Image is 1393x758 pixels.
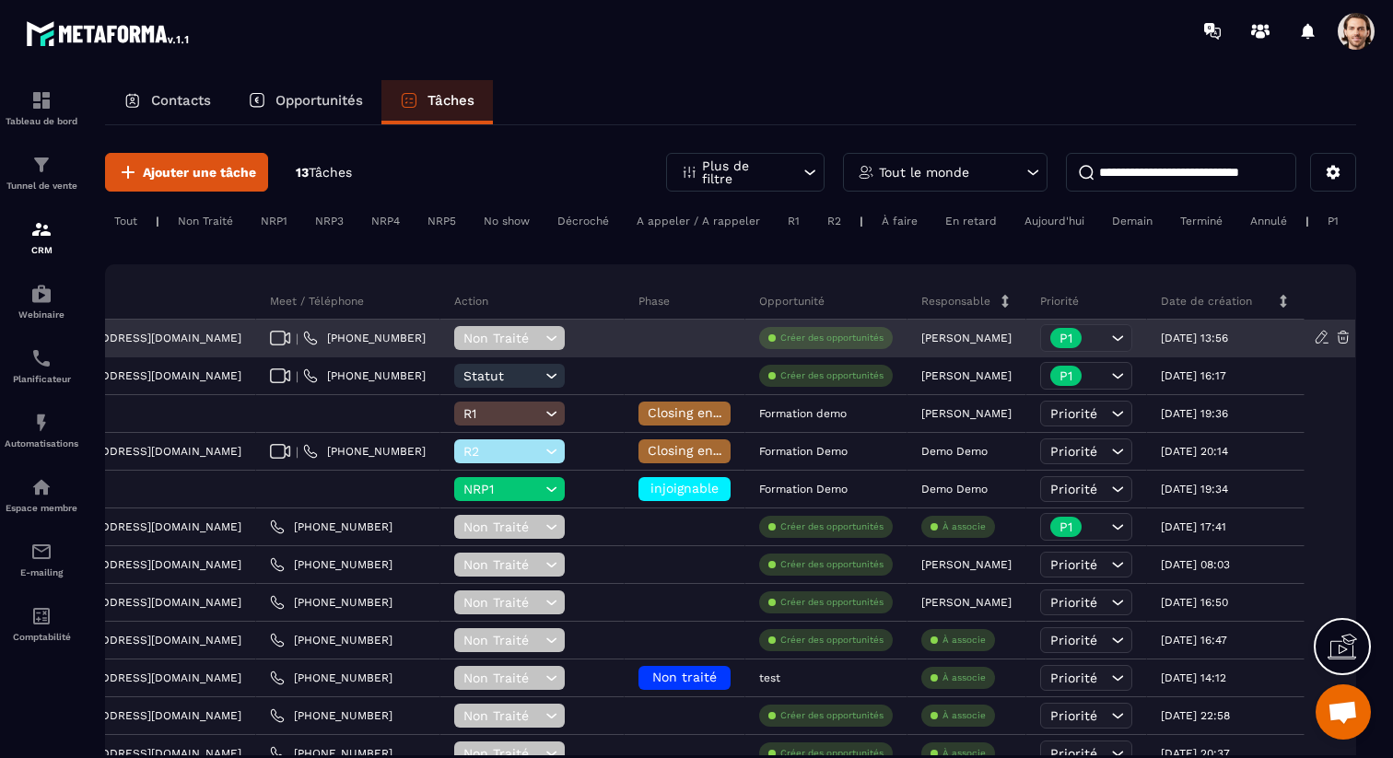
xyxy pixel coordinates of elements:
[921,332,1012,344] p: [PERSON_NAME]
[1305,215,1309,227] p: |
[303,444,426,459] a: [PHONE_NUMBER]
[1161,634,1227,647] p: [DATE] 16:47
[30,154,53,176] img: formation
[427,92,474,109] p: Tâches
[474,210,539,232] div: No show
[1161,671,1226,684] p: [DATE] 14:12
[362,210,409,232] div: NRP4
[303,368,426,383] a: [PHONE_NUMBER]
[5,76,78,140] a: formationformationTableau de bord
[921,369,1012,382] p: [PERSON_NAME]
[143,163,256,181] span: Ajouter une tâche
[759,671,780,684] p: test
[463,482,541,496] span: NRP1
[780,558,884,571] p: Créer des opportunités
[309,165,352,180] span: Tâches
[5,438,78,449] p: Automatisations
[463,557,541,572] span: Non Traité
[759,445,848,458] p: Formation Demo
[463,331,541,345] span: Non Traité
[1050,444,1097,459] span: Priorité
[30,347,53,369] img: scheduler
[5,398,78,462] a: automationsautomationsAutomatisations
[627,210,769,232] div: A appeler / A rappeler
[381,80,493,124] a: Tâches
[780,332,884,344] p: Créer des opportunités
[5,591,78,656] a: accountantaccountantComptabilité
[1161,558,1230,571] p: [DATE] 08:03
[1050,633,1097,647] span: Priorité
[1059,332,1072,344] p: P1
[156,215,159,227] p: |
[921,445,988,458] p: Demo Demo
[5,567,78,577] p: E-mailing
[30,283,53,305] img: automations
[1241,210,1296,232] div: Annulé
[1050,557,1097,572] span: Priorité
[270,294,364,309] p: Meet / Téléphone
[418,210,465,232] div: NRP5
[105,80,229,124] a: Contacts
[296,445,298,459] span: |
[921,294,990,309] p: Responsable
[30,89,53,111] img: formation
[296,332,298,345] span: |
[463,519,541,534] span: Non Traité
[5,245,78,255] p: CRM
[303,331,426,345] a: [PHONE_NUMBER]
[275,92,363,109] p: Opportunités
[1040,294,1079,309] p: Priorité
[1161,709,1230,722] p: [DATE] 22:58
[1161,445,1228,458] p: [DATE] 20:14
[942,520,986,533] p: À associe
[463,708,541,723] span: Non Traité
[942,634,986,647] p: À associe
[169,210,242,232] div: Non Traité
[1161,483,1228,496] p: [DATE] 19:34
[463,671,541,685] span: Non Traité
[1161,520,1226,533] p: [DATE] 17:41
[30,476,53,498] img: automations
[454,294,488,309] p: Action
[652,670,717,684] span: Non traité
[1050,482,1097,496] span: Priorité
[5,333,78,398] a: schedulerschedulerPlanificateur
[778,210,809,232] div: R1
[1171,210,1232,232] div: Terminé
[1015,210,1094,232] div: Aujourd'hui
[1161,332,1228,344] p: [DATE] 13:56
[5,632,78,642] p: Comptabilité
[270,633,392,647] a: [PHONE_NUMBER]
[5,116,78,126] p: Tableau de bord
[648,405,753,420] span: Closing en cours
[936,210,1006,232] div: En retard
[5,527,78,591] a: emailemailE-mailing
[1161,596,1228,609] p: [DATE] 16:50
[879,166,969,179] p: Tout le monde
[30,412,53,434] img: automations
[759,483,848,496] p: Formation Demo
[1161,407,1228,420] p: [DATE] 19:36
[151,92,211,109] p: Contacts
[5,204,78,269] a: formationformationCRM
[5,503,78,513] p: Espace membre
[30,605,53,627] img: accountant
[921,483,988,496] p: Demo Demo
[270,595,392,610] a: [PHONE_NUMBER]
[759,407,847,420] p: Formation demo
[818,210,850,232] div: R2
[780,520,884,533] p: Créer des opportunités
[296,369,298,383] span: |
[1318,210,1348,232] div: P1
[270,519,392,534] a: [PHONE_NUMBER]
[548,210,618,232] div: Décroché
[270,557,392,572] a: [PHONE_NUMBER]
[942,671,986,684] p: À associe
[780,634,884,647] p: Créer des opportunités
[5,140,78,204] a: formationformationTunnel de vente
[252,210,297,232] div: NRP1
[1161,369,1226,382] p: [DATE] 16:17
[1161,294,1252,309] p: Date de création
[942,709,986,722] p: À associe
[5,181,78,191] p: Tunnel de vente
